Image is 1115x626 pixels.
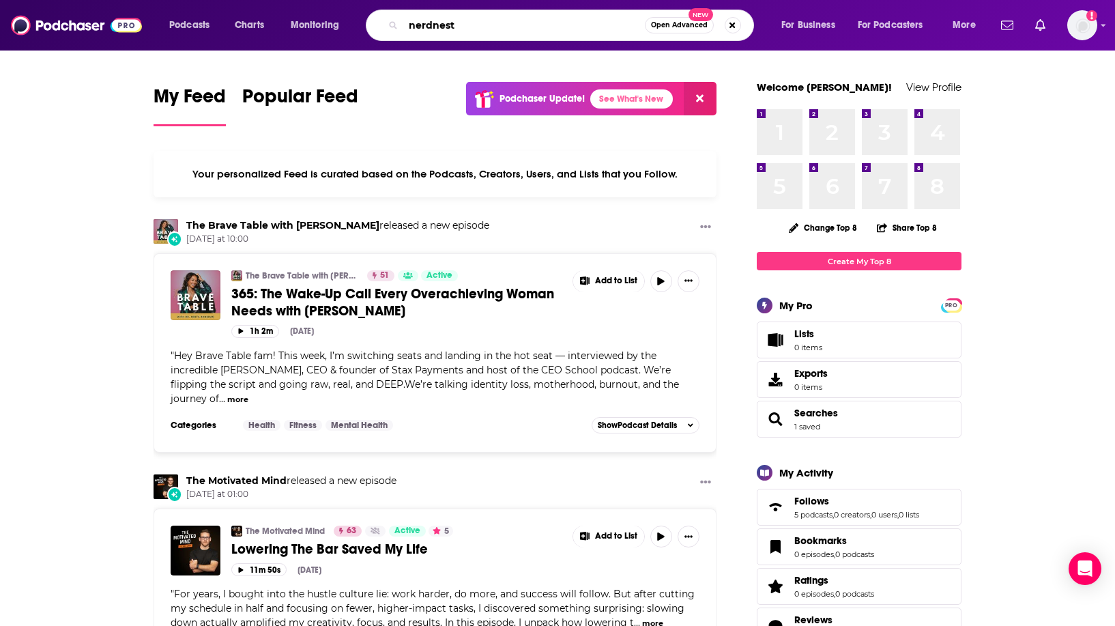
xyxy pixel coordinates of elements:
[231,541,563,558] a: Lowering The Bar Saved My Life
[154,85,226,116] span: My Feed
[590,89,673,109] a: See What's New
[794,535,874,547] a: Bookmarks
[870,510,871,520] span: ,
[154,474,178,499] img: The Motivated Mind
[573,270,644,292] button: Show More Button
[367,270,394,281] a: 51
[186,219,489,232] h3: released a new episode
[231,325,279,338] button: 1h 2m
[243,420,280,431] a: Health
[226,14,272,36] a: Charts
[186,219,379,231] a: The Brave Table with Dr. Neeta Bhushan
[757,81,892,94] a: Welcome [PERSON_NAME]!
[762,370,789,389] span: Exports
[242,85,358,116] span: Popular Feed
[794,550,834,559] a: 0 episodes
[794,510,832,520] a: 5 podcasts
[794,589,834,599] a: 0 episodes
[762,330,789,350] span: Lists
[227,394,248,406] button: more
[678,526,699,547] button: Show More Button
[757,322,961,358] a: Lists
[794,574,828,586] span: Ratings
[779,466,833,479] div: My Activity
[1069,552,1101,585] div: Open Intercom Messenger
[757,568,961,605] span: Ratings
[219,393,225,405] span: ...
[160,14,227,36] button: open menu
[794,367,828,380] span: Exports
[154,151,716,197] div: Your personalized Feed is curated based on the Podcasts, Creators, Users, and Lists that you Follow.
[1086,10,1097,21] svg: Add a profile image
[794,495,919,507] a: Follows
[290,326,314,336] div: [DATE]
[849,14,943,36] button: open menu
[794,407,838,419] a: Searches
[380,269,389,283] span: 51
[835,550,874,559] a: 0 podcasts
[678,270,699,292] button: Show More Button
[167,231,182,246] div: New Episode
[231,270,242,281] img: The Brave Table with Dr. Neeta Bhushan
[762,410,789,429] a: Searches
[595,531,637,541] span: Add to List
[757,489,961,526] span: Follows
[347,524,356,538] span: 63
[1067,10,1097,40] span: Logged in as sarahhallprinc
[389,526,426,537] a: Active
[379,10,767,41] div: Search podcasts, credits, & more...
[794,535,847,547] span: Bookmarks
[1030,14,1051,37] a: Show notifications dropdown
[325,420,393,431] a: Mental Health
[334,526,362,537] a: 63
[781,219,865,236] button: Change Top 8
[235,16,264,35] span: Charts
[231,526,242,537] img: The Motivated Mind
[231,563,287,576] button: 11m 50s
[499,93,585,104] p: Podchaser Update!
[231,541,428,558] span: Lowering The Bar Saved My Life
[1067,10,1097,40] img: User Profile
[858,16,923,35] span: For Podcasters
[794,328,822,340] span: Lists
[871,510,897,520] a: 0 users
[834,589,835,599] span: ,
[757,528,961,565] span: Bookmarks
[598,421,677,430] span: Show Podcast Details
[284,420,322,431] a: Fitness
[291,16,339,35] span: Monitoring
[171,526,220,575] a: Lowering The Bar Saved My Life
[171,420,232,431] h3: Categories
[186,489,396,500] span: [DATE] at 01:00
[231,285,554,319] span: 365: The Wake-Up Call Every Overachieving Woman Needs with [PERSON_NAME]
[794,343,822,352] span: 0 items
[645,17,714,33] button: Open AdvancedNew
[794,614,832,626] span: Reviews
[906,81,961,94] a: View Profile
[231,285,563,319] a: 365: The Wake-Up Call Every Overachieving Woman Needs with [PERSON_NAME]
[835,589,874,599] a: 0 podcasts
[171,350,679,405] span: "
[11,12,142,38] img: Podchaser - Follow, Share and Rate Podcasts
[794,614,874,626] a: Reviews
[757,401,961,438] span: Searches
[996,14,1019,37] a: Show notifications dropdown
[246,270,358,281] a: The Brave Table with [PERSON_NAME]
[169,16,209,35] span: Podcasts
[794,328,814,340] span: Lists
[403,14,645,36] input: Search podcasts, credits, & more...
[167,487,182,502] div: New Episode
[651,22,708,29] span: Open Advanced
[953,16,976,35] span: More
[757,252,961,270] a: Create My Top 8
[794,382,828,392] span: 0 items
[592,417,699,433] button: ShowPodcast Details
[794,574,874,586] a: Ratings
[832,510,834,520] span: ,
[246,526,325,537] a: The Motivated Mind
[897,510,899,520] span: ,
